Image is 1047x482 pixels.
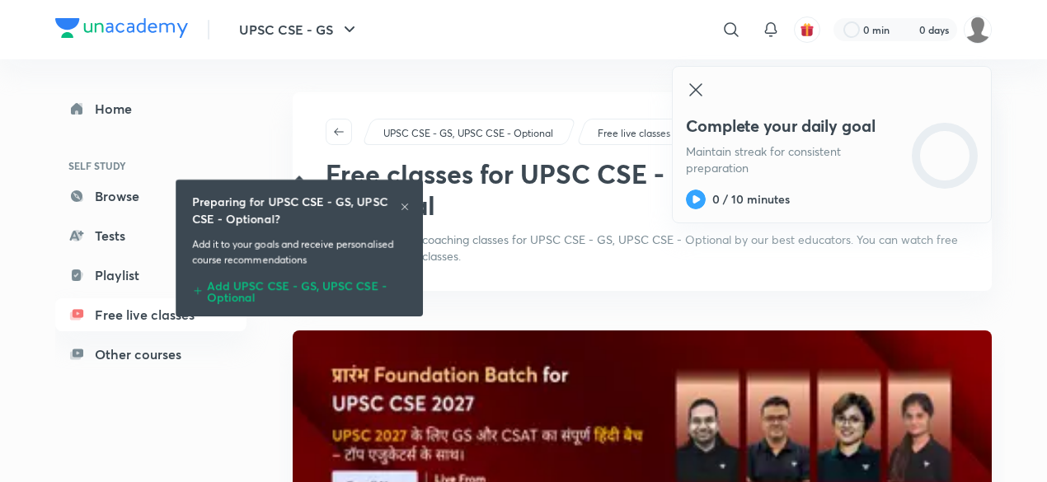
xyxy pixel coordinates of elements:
[192,193,400,227] h6: Preparing for UPSC CSE - GS, UPSC CSE - Optional?
[55,92,246,125] a: Home
[712,191,790,208] h6: 0 / 10 minutes
[800,22,815,37] img: avatar
[55,259,246,292] a: Playlist
[326,158,959,222] h1: Free classes for UPSC CSE - GS, UPSC CSE - Optional
[192,274,406,303] div: Add UPSC CSE - GS, UPSC CSE - Optional
[326,232,959,264] p: Watch free online coaching classes for UPSC CSE - GS, UPSC CSE - Optional by our best educators. ...
[192,237,406,267] p: Add it to your goals and receive personalised course recommendations
[55,18,188,42] a: Company Logo
[964,16,992,44] img: Mini
[55,338,246,371] a: Other courses
[383,126,553,141] p: UPSC CSE - GS, UPSC CSE - Optional
[55,18,188,38] img: Company Logo
[899,21,916,38] img: streak
[686,143,900,176] p: Maintain streak for consistent preparation
[381,126,556,141] a: UPSC CSE - GS, UPSC CSE - Optional
[55,180,246,213] a: Browse
[55,152,246,180] h6: SELF STUDY
[229,13,369,46] button: UPSC CSE - GS
[55,298,246,331] a: Free live classes
[55,219,246,252] a: Tests
[686,115,900,137] h4: Complete your daily goal
[598,126,670,141] p: Free live classes
[794,16,820,43] button: avatar
[595,126,674,141] a: Free live classes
